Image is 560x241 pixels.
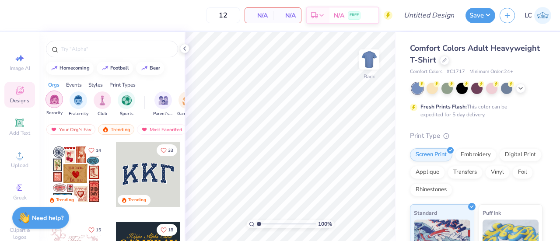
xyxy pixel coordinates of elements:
img: Lucy Coughlon [534,7,551,24]
div: Trending [98,124,134,135]
span: Upload [11,162,28,169]
div: Back [364,73,375,80]
span: Greek [13,194,27,201]
strong: Need help? [32,214,63,222]
div: Print Type [410,131,542,141]
span: Comfort Colors [410,68,442,76]
span: # C1717 [447,68,465,76]
img: trend_line.gif [101,66,108,71]
img: trend_line.gif [141,66,148,71]
button: Like [84,144,105,156]
div: Foil [512,166,533,179]
button: Like [157,144,177,156]
strong: Fresh Prints Flash: [420,103,467,110]
div: Your Org's Fav [46,124,95,135]
img: trend_line.gif [51,66,58,71]
span: Puff Ink [483,208,501,217]
span: Minimum Order: 24 + [469,68,513,76]
a: LC [525,7,551,24]
span: Sorority [46,110,63,116]
button: filter button [69,91,88,117]
button: filter button [45,91,63,117]
span: N/A [334,11,344,20]
img: Fraternity Image [73,95,83,105]
button: filter button [177,91,197,117]
div: Trending [56,197,74,203]
div: Rhinestones [410,183,452,196]
span: 14 [96,148,101,153]
img: trending.gif [102,126,109,133]
div: Vinyl [485,166,510,179]
span: 100 % [318,220,332,228]
div: Applique [410,166,445,179]
span: Sports [120,111,133,117]
div: bear [150,66,160,70]
div: Events [66,81,82,89]
span: 15 [96,228,101,232]
div: filter for Game Day [177,91,197,117]
div: Trending [128,197,146,203]
input: Untitled Design [397,7,461,24]
button: filter button [153,91,173,117]
img: Sorority Image [49,94,59,105]
span: Parent's Weekend [153,111,173,117]
span: Designs [10,97,29,104]
span: FREE [350,12,359,18]
span: Add Text [9,129,30,136]
button: filter button [118,91,135,117]
button: filter button [94,91,111,117]
span: N/A [250,11,268,20]
div: This color can be expedited for 5 day delivery. [420,103,528,119]
input: – – [206,7,240,23]
div: homecoming [59,66,90,70]
img: most_fav.gif [50,126,57,133]
span: Standard [414,208,437,217]
span: Fraternity [69,111,88,117]
img: Sports Image [122,95,132,105]
img: most_fav.gif [141,126,148,133]
button: Like [84,224,105,236]
span: Club [98,111,107,117]
div: Embroidery [455,148,497,161]
img: Back [360,51,378,68]
div: filter for Fraternity [69,91,88,117]
span: N/A [278,11,296,20]
span: Clipart & logos [4,227,35,241]
input: Try "Alpha" [60,45,172,53]
span: 18 [168,228,173,232]
span: Comfort Colors Adult Heavyweight T-Shirt [410,43,540,65]
img: Parent's Weekend Image [158,95,168,105]
img: Club Image [98,95,107,105]
div: Most Favorited [137,124,186,135]
span: 33 [168,148,173,153]
div: filter for Parent's Weekend [153,91,173,117]
span: Image AI [10,65,30,72]
div: Digital Print [499,148,542,161]
div: football [110,66,129,70]
div: Print Types [109,81,136,89]
button: bear [136,62,164,75]
span: Game Day [177,111,197,117]
img: Game Day Image [182,95,192,105]
div: Screen Print [410,148,452,161]
div: Orgs [48,81,59,89]
span: LC [525,10,532,21]
button: Save [465,8,495,23]
div: filter for Club [94,91,111,117]
button: homecoming [46,62,94,75]
div: filter for Sports [118,91,135,117]
div: filter for Sorority [45,91,63,116]
button: Like [157,224,177,236]
button: football [97,62,133,75]
div: Transfers [448,166,483,179]
div: Styles [88,81,103,89]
